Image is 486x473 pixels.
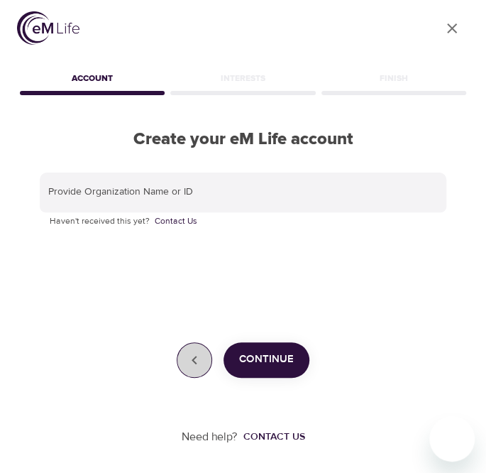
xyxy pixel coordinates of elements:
a: Contact us [238,430,305,444]
p: Need help? [182,429,238,445]
button: Continue [223,342,309,378]
h2: Create your eM Life account [17,129,469,150]
img: logo [17,11,79,45]
span: Continue [239,350,294,369]
div: Contact us [243,430,305,444]
a: close [435,11,469,45]
p: Haven't received this yet? [50,214,436,229]
iframe: Button to launch messaging window [429,416,475,462]
a: Contact Us [155,214,197,229]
